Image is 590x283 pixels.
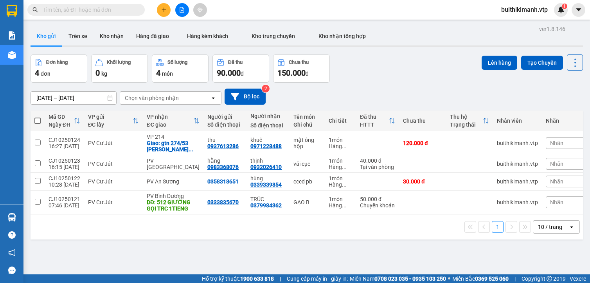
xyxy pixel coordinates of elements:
[329,175,352,181] div: 1 món
[342,202,347,209] span: ...
[250,122,286,129] div: Số điện thoại
[250,137,286,143] div: khuê
[575,6,582,13] span: caret-down
[228,60,243,65] div: Đã thu
[562,4,567,9] sup: 1
[538,223,562,231] div: 10 / trang
[207,158,243,164] div: hằng
[497,199,538,205] div: buithikimanh.vtp
[101,71,107,77] span: kg
[46,60,68,65] div: Đơn hàng
[43,5,135,14] input: Tìm tên, số ĐT hoặc mã đơn
[7,5,17,17] img: logo-vxr
[329,196,352,202] div: 1 món
[88,114,133,120] div: VP gửi
[547,276,552,281] span: copyright
[147,158,200,170] div: PV [GEOGRAPHIC_DATA]
[31,27,62,45] button: Kho gửi
[94,27,130,45] button: Kho nhận
[342,143,347,149] span: ...
[293,122,321,128] div: Ghi chú
[329,118,352,124] div: Chi tiết
[202,274,274,283] span: Hỗ trợ kỹ thuật:
[241,71,244,77] span: đ
[156,68,160,78] span: 4
[293,199,321,205] div: GẠO B
[289,60,309,65] div: Chưa thu
[550,178,563,185] span: Nhãn
[49,164,80,170] div: 16:15 [DATE]
[207,199,239,205] div: 0333835670
[403,178,442,185] div: 30.000 đ
[497,118,538,124] div: Nhân viên
[207,164,239,170] div: 0983368076
[277,68,306,78] span: 150.000
[318,33,366,39] span: Kho nhận tổng hợp
[49,175,80,181] div: CJ10250122
[161,7,167,13] span: plus
[550,161,563,167] span: Nhãn
[107,60,131,65] div: Khối lượng
[250,143,282,149] div: 0971228488
[572,3,585,17] button: caret-down
[147,199,200,212] div: DĐ: 512 GIƯỜNG GỌI TRC 1TIENG
[550,199,563,205] span: Nhãn
[329,158,352,164] div: 1 món
[207,122,243,128] div: Số điện thoại
[8,267,16,274] span: message
[514,274,516,283] span: |
[197,7,203,13] span: aim
[88,178,139,185] div: PV Cư Jút
[250,181,282,188] div: 0339339854
[350,274,446,283] span: Miền Nam
[250,196,286,202] div: TRÚC
[546,118,585,124] div: Nhãn
[342,181,347,188] span: ...
[293,178,321,185] div: cccd pb
[448,277,450,280] span: ⚪️
[49,137,80,143] div: CJ10250124
[143,111,203,131] th: Toggle SortBy
[88,199,139,205] div: PV Cư Jút
[175,3,189,17] button: file-add
[217,68,241,78] span: 90.000
[49,143,80,149] div: 16:27 [DATE]
[329,202,352,209] div: Hàng thông thường
[212,54,269,83] button: Đã thu90.000đ
[342,164,347,170] span: ...
[450,122,483,128] div: Trạng thái
[49,122,74,128] div: Ngày ĐH
[147,140,200,152] div: Giao: gtn 274/53 nguyễn văn lượng, p17 gò vấp
[225,89,266,105] button: Bộ lọc
[8,213,16,221] img: warehouse-icon
[403,140,442,146] div: 120.000 đ
[49,158,80,164] div: CJ10250123
[360,114,389,120] div: Đã thu
[250,113,286,119] div: Người nhận
[8,51,16,59] img: warehouse-icon
[187,33,228,39] span: Hàng kèm khách
[207,178,239,185] div: 0358318651
[450,114,483,120] div: Thu hộ
[49,202,80,209] div: 07:46 [DATE]
[550,140,563,146] span: Nhãn
[293,137,321,149] div: mật ông hộp
[492,221,504,233] button: 1
[497,140,538,146] div: buithikimanh.vtp
[41,71,50,77] span: đơn
[356,111,399,131] th: Toggle SortBy
[84,111,143,131] th: Toggle SortBy
[207,114,243,120] div: Người gửi
[162,71,173,77] span: món
[495,5,554,15] span: buithikimanh.vtp
[329,143,352,149] div: Hàng thông thường
[360,202,395,209] div: Chuyển khoản
[250,158,286,164] div: thịnh
[360,122,389,128] div: HTTT
[329,181,352,188] div: Hàng thông thường
[403,118,442,124] div: Chưa thu
[31,92,116,104] input: Select a date range.
[250,202,282,209] div: 0379984362
[88,140,139,146] div: PV Cư Jút
[88,161,139,167] div: PV Cư Jút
